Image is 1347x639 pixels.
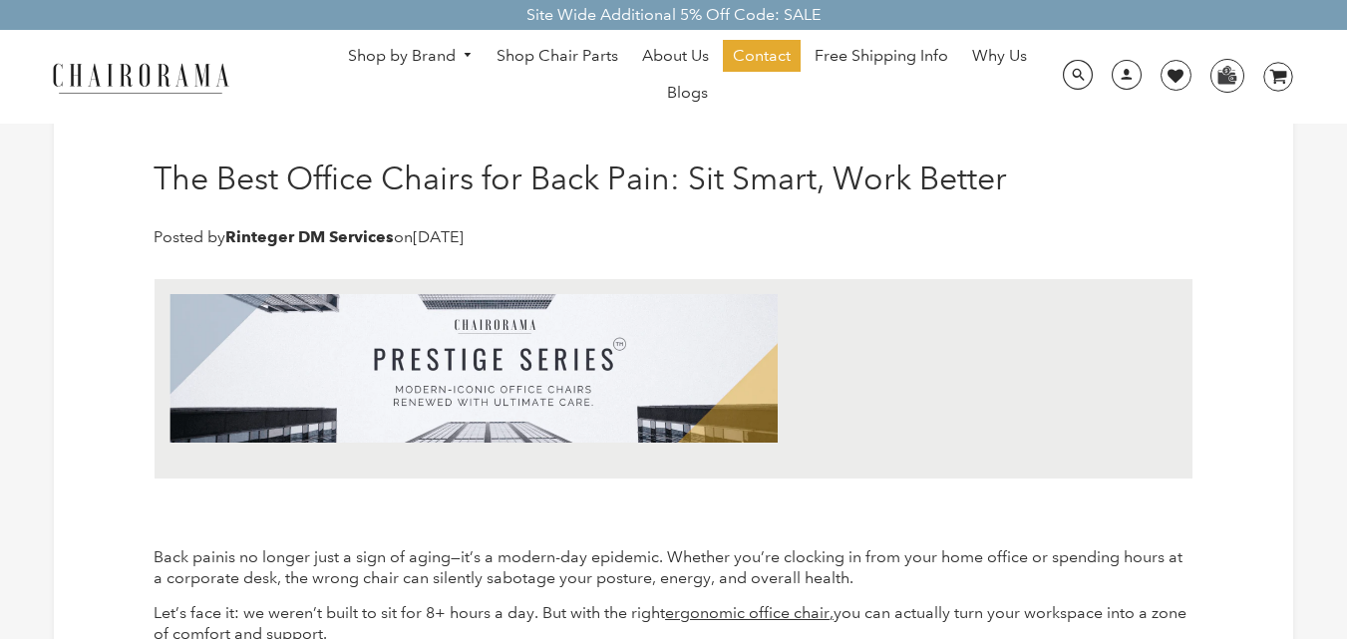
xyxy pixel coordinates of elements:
span: Why Us [972,46,1027,67]
img: AD_4nXfV_GJU5qXZLY8IYjmQaK6HTT9T-LHO-biLlD2K9IJ-7r086qNJ5ncEVkLP5wmU6nUIteB3ZwEdhd1TrbdpEPMYaYNPV... [169,294,778,443]
h1: The Best Office Chairs for Back Pain: Sit Smart, Work Better [154,160,1007,197]
span: About Us [642,46,709,67]
span: Back pain [154,547,224,566]
nav: DesktopNavigation [325,40,1051,114]
span: , [830,603,834,622]
img: WhatsApp_Image_2024-07-12_at_16.23.01.webp [1211,60,1242,90]
span: Let’s face it: we weren’t built to sit for 8+ hours a day. But with the right [154,603,665,622]
a: Contact [723,40,801,72]
a: Shop Chair Parts [487,40,628,72]
span: is no longer just a sign of aging—it’s a modern-day epidemic. Whether you’re clocking in from you... [154,547,1182,587]
span: Blogs [667,83,708,104]
a: Why Us [962,40,1037,72]
a: Shop by Brand [338,41,484,72]
a: About Us [632,40,719,72]
time: [DATE] [413,227,464,246]
span: Free Shipping Info [815,46,948,67]
a: Free Shipping Info [805,40,958,72]
p: Posted by on [154,227,1007,248]
img: chairorama [41,60,240,95]
strong: Rinteger DM Services [225,227,394,246]
a: ergonomic office chair, [665,603,834,622]
span: ergonomic office chair [665,603,830,622]
span: Contact [733,46,791,67]
span: Shop Chair Parts [497,46,618,67]
a: Blogs [657,77,718,109]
